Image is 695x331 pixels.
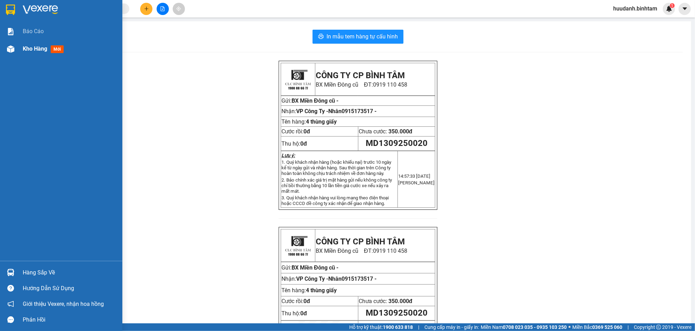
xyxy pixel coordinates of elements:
span: BX Miền Đông cũ - [292,97,338,104]
span: | [418,323,419,331]
span: caret-down [682,6,688,12]
span: Gửi: [3,40,13,47]
span: Giới thiệu Vexere, nhận hoa hồng [23,300,104,308]
span: 350.000đ [388,128,413,135]
img: icon-new-feature [666,6,672,12]
span: plus [144,6,149,11]
img: logo [282,64,314,95]
span: Chưa cước: [359,298,413,304]
span: Cung cấp máy in - giấy in: [424,323,479,331]
span: 4 thùng giấy [306,118,337,125]
img: logo-vxr [6,5,15,15]
span: BX Miền Đông cũ ĐT: [316,248,407,254]
span: BX Miền Đông cũ ĐT: [25,24,95,38]
span: VP Công Ty - [17,50,98,56]
span: Nhân [328,275,377,282]
img: warehouse-icon [7,45,14,53]
span: MD1309250020 [366,138,428,148]
span: 350.000đ [388,298,413,304]
span: Kho hàng [23,45,47,52]
strong: 0708 023 035 - 0935 103 250 [503,324,567,330]
span: Báo cáo [23,27,44,36]
img: solution-icon [7,28,14,35]
span: Nhận: [281,275,377,282]
button: aim [173,3,185,15]
span: 2. Bảo chính xác giá trị mặt hàng gửi nếu không công ty chỉ bồi thường bằng 10 lần tiền giá cước ... [281,177,392,194]
button: plus [140,3,152,15]
strong: 0369 525 060 [592,324,622,330]
span: BX Miền Đông cũ - [292,264,338,271]
span: Chưa cước: [359,128,413,135]
span: Hỗ trợ kỹ thuật: [349,323,413,331]
span: Nhân [328,108,377,115]
strong: Lưu ý: [281,153,295,158]
span: 0919 110 458 [25,24,95,38]
span: VP Công Ty - [296,108,377,115]
span: huudanh.binhtam [608,4,663,13]
span: 1. Quý khách nhận hàng (hoặc khiếu nại) trước 10 ngày kể từ ngày gửi và nhận hàng. Sau thời gian ... [281,160,391,176]
span: In mẫu tem hàng tự cấu hình [327,32,398,41]
span: 0919 110 458 [373,81,407,88]
button: file-add [157,3,169,15]
strong: 0đ [300,140,307,147]
span: VP Công Ty - [296,275,377,282]
img: logo [3,5,24,37]
strong: CÔNG TY CP BÌNH TÂM [25,4,95,23]
span: copyright [656,325,661,330]
span: Nhận: [281,108,377,115]
div: Phản hồi [23,315,117,325]
span: 0915173517 - [342,108,377,115]
span: message [7,316,14,323]
span: Thu hộ: [281,140,307,147]
span: Miền Nam [481,323,567,331]
button: caret-down [679,3,691,15]
span: mới [51,45,64,53]
strong: 0đ [300,310,307,317]
span: 0đ [303,298,310,304]
div: Hướng dẫn sử dụng [23,283,117,294]
strong: CÔNG TY CP BÌNH TÂM [316,71,405,80]
span: MD1309250020 [366,308,428,318]
span: [PERSON_NAME] [398,180,435,185]
span: question-circle [7,285,14,292]
span: BX Miền Đông cũ - [13,40,60,47]
span: Gửi: [281,97,292,104]
span: ⚪️ [568,326,571,329]
span: 14:57:33 [DATE] [398,174,430,179]
span: Nhận: [3,50,98,56]
span: notification [7,301,14,307]
span: 1 [671,3,673,8]
span: Gửi: [281,264,338,271]
span: aim [176,6,181,11]
span: 0919 110 458 [373,248,407,254]
span: file-add [160,6,165,11]
span: Cước rồi: [281,298,310,304]
button: printerIn mẫu tem hàng tự cấu hình [313,30,403,44]
span: 0915173517 - [342,275,377,282]
span: printer [318,34,324,40]
strong: 1900 633 818 [383,324,413,330]
span: 0915173517 - [63,50,98,56]
span: Tên hàng: [281,118,337,125]
img: logo [282,230,314,261]
span: Cước rồi: [281,128,310,135]
span: BX Miền Đông cũ ĐT: [316,81,407,88]
span: | [628,323,629,331]
span: 0đ [303,128,310,135]
span: Thu hộ: [281,310,307,317]
div: Hàng sắp về [23,267,117,278]
span: Nhân [50,50,98,56]
span: 4 thùng giấy [306,287,337,294]
span: 3. Quý khách nhận hàng vui lòng mang theo điện thoại hoặc CCCD đề công ty xác nhận để giao nhận h... [281,195,389,206]
span: Miền Bắc [572,323,622,331]
strong: CÔNG TY CP BÌNH TÂM [316,237,405,247]
img: warehouse-icon [7,269,14,276]
sup: 1 [670,3,675,8]
span: Tên hàng: [281,287,337,294]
